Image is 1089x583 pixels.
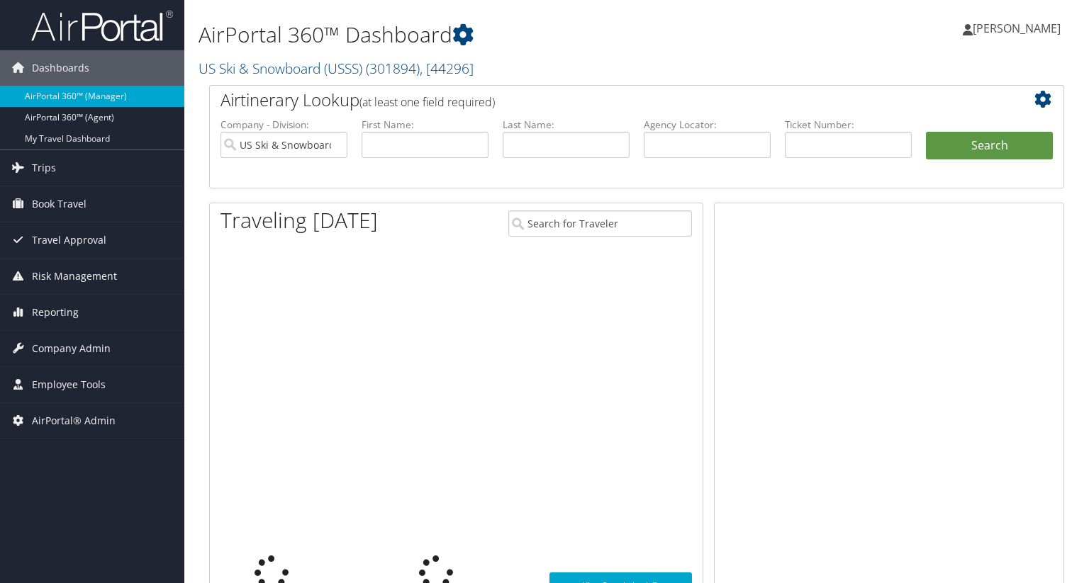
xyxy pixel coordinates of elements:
span: AirPortal® Admin [32,403,116,438]
span: Reporting [32,295,79,330]
span: , [ 44296 ] [420,59,474,78]
h2: Airtinerary Lookup [220,88,982,112]
label: Last Name: [503,118,630,132]
span: Trips [32,150,56,186]
label: Ticket Number: [785,118,912,132]
a: US Ski & Snowboard (USSS) [199,59,474,78]
span: [PERSON_NAME] [973,21,1061,36]
a: [PERSON_NAME] [963,7,1075,50]
h1: AirPortal 360™ Dashboard [199,20,783,50]
button: Search [926,132,1053,160]
span: Travel Approval [32,222,106,258]
h1: Traveling [DATE] [220,205,378,235]
label: First Name: [362,118,488,132]
span: Company Admin [32,331,111,366]
span: (at least one field required) [359,94,495,110]
input: Search for Traveler [508,210,693,237]
img: airportal-logo.png [31,9,173,43]
label: Agency Locator: [644,118,771,132]
span: ( 301894 ) [366,59,420,78]
span: Book Travel [32,186,86,222]
span: Risk Management [32,259,117,294]
label: Company - Division: [220,118,347,132]
span: Employee Tools [32,367,106,402]
span: Dashboards [32,50,89,86]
